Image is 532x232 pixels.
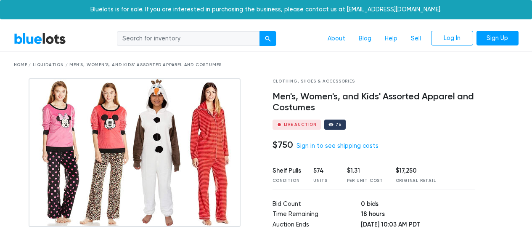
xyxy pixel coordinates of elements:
[352,31,378,47] a: Blog
[273,178,301,184] div: Condition
[117,31,260,46] input: Search for inventory
[378,31,404,47] a: Help
[29,78,241,227] img: 9198d0ec-e11f-40ca-a688-f6c20c6be196-1756528298.jpg
[396,178,436,184] div: Original Retail
[347,178,383,184] div: Per Unit Cost
[14,62,519,68] div: Home / Liquidation / Men's, Women's, and Kids' Assorted Apparel and Costumes
[476,31,519,46] a: Sign Up
[396,166,436,176] div: $17,250
[273,78,476,85] div: Clothing, Shoes & Accessories
[313,166,334,176] div: 574
[284,123,317,127] div: Live Auction
[273,91,476,113] h4: Men's, Women's, and Kids' Assorted Apparel and Costumes
[347,166,383,176] div: $1.31
[273,139,293,150] h4: $750
[273,210,361,220] td: Time Remaining
[361,210,475,220] td: 18 hours
[336,123,341,127] div: 76
[14,32,66,45] a: BlueLots
[273,220,361,231] td: Auction Ends
[296,142,378,149] a: Sign in to see shipping costs
[273,200,361,210] td: Bid Count
[273,166,301,176] div: Shelf Pulls
[431,31,473,46] a: Log In
[313,178,334,184] div: Units
[321,31,352,47] a: About
[361,200,475,210] td: 0 bids
[404,31,428,47] a: Sell
[361,220,475,231] td: [DATE] 10:03 AM PDT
